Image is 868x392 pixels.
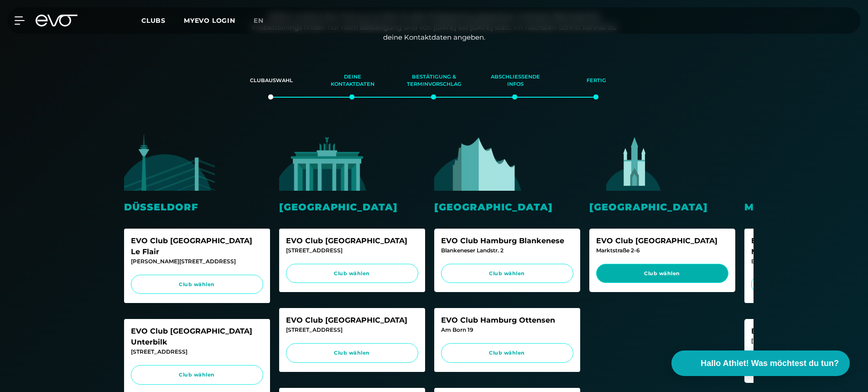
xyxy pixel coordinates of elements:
[567,68,626,93] div: Fertig
[596,235,728,246] div: EVO Club [GEOGRAPHIC_DATA]
[596,246,728,255] div: Marktstraße 2-6
[450,349,565,357] span: Club wählen
[486,68,545,93] div: Abschließende Infos
[286,326,418,334] div: [STREET_ADDRESS]
[131,235,263,257] div: EVO Club [GEOGRAPHIC_DATA] Le Flair
[434,134,525,191] img: evofitness
[124,200,270,214] div: Düsseldorf
[141,16,166,25] span: Clubs
[131,365,263,385] a: Club wählen
[286,246,418,255] div: [STREET_ADDRESS]
[605,270,720,277] span: Club wählen
[279,200,425,214] div: [GEOGRAPHIC_DATA]
[286,315,418,326] div: EVO Club [GEOGRAPHIC_DATA]
[254,16,264,25] span: en
[405,68,463,93] div: Bestätigung & Terminvorschlag
[184,16,235,25] a: MYEVO LOGIN
[323,68,382,93] div: Deine Kontaktdaten
[744,134,836,191] img: evofitness
[131,348,263,356] div: [STREET_ADDRESS]
[450,270,565,277] span: Club wählen
[596,264,728,283] a: Club wählen
[140,281,255,288] span: Club wählen
[254,16,275,26] a: en
[589,134,681,191] img: evofitness
[295,349,410,357] span: Club wählen
[441,264,573,283] a: Club wählen
[441,326,573,334] div: Am Born 19
[441,235,573,246] div: EVO Club Hamburg Blankenese
[589,200,735,214] div: [GEOGRAPHIC_DATA]
[242,68,301,93] div: Clubauswahl
[441,246,573,255] div: Blankeneser Landstr. 2
[141,16,184,25] a: Clubs
[441,343,573,363] a: Club wählen
[286,343,418,363] a: Club wählen
[671,350,850,376] button: Hallo Athlet! Was möchtest du tun?
[124,134,215,191] img: evofitness
[131,275,263,294] a: Club wählen
[286,235,418,246] div: EVO Club [GEOGRAPHIC_DATA]
[140,371,255,379] span: Club wählen
[131,326,263,348] div: EVO Club [GEOGRAPHIC_DATA] Unterbilk
[441,315,573,326] div: EVO Club Hamburg Ottensen
[279,134,370,191] img: evofitness
[131,257,263,266] div: [PERSON_NAME][STREET_ADDRESS]
[701,357,839,370] span: Hallo Athlet! Was möchtest du tun?
[295,270,410,277] span: Club wählen
[434,200,580,214] div: [GEOGRAPHIC_DATA]
[286,264,418,283] a: Club wählen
